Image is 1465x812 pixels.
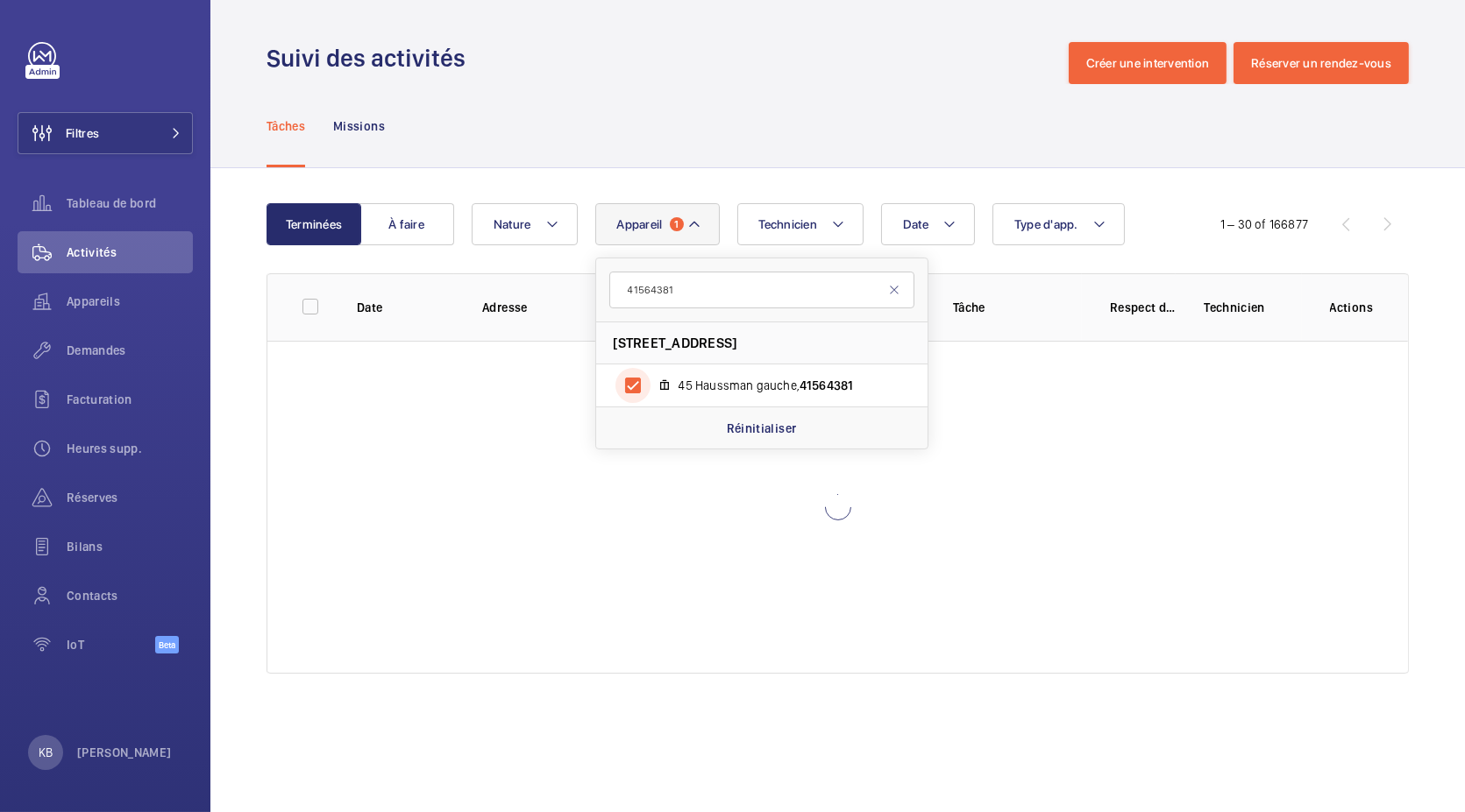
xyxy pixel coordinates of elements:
[1069,42,1227,84] button: Créer une intervention
[679,377,882,394] span: 45 Haussman gauche,
[67,391,193,408] span: Facturation
[609,272,914,308] input: Chercher par appareil ou adresse
[67,244,193,261] span: Activités
[67,293,193,310] span: Appareils
[1110,299,1176,316] p: Respect délai
[67,636,155,653] span: IoT
[1204,299,1301,316] p: Technicien
[267,117,305,135] p: Tâches
[494,217,531,231] span: Nature
[359,203,454,245] button: À faire
[759,217,818,231] span: Technicien
[727,420,797,437] p: Réinitialiser
[1014,217,1078,231] span: Type d'app.
[670,217,684,231] span: 1
[67,342,193,359] span: Demandes
[482,299,768,316] p: Adresse
[77,744,172,761] p: [PERSON_NAME]
[67,440,193,457] span: Heures supp.
[800,378,853,392] span: 41564381
[903,217,928,231] span: Date
[333,117,385,135] p: Missions
[472,203,578,245] button: Nature
[267,42,476,74] h1: Suivi des activités
[67,538,193,555] span: Bilans
[267,203,361,245] button: Terminées
[614,334,737,352] span: [STREET_ADDRESS]
[595,203,720,245] button: Appareil1
[155,636,179,653] span: Beta
[737,203,864,245] button: Technicien
[617,217,663,231] span: Appareil
[1220,215,1308,233] div: 1 – 30 of 166877
[1234,42,1409,84] button: Réserver un rendez-vous
[953,299,1082,316] p: Tâche
[992,203,1125,245] button: Type d'app.
[39,744,53,761] p: KB
[67,587,193,604] span: Contacts
[881,203,975,245] button: Date
[18,112,193,154] button: Filtres
[67,489,193,506] span: Réserves
[66,124,99,142] span: Filtres
[67,194,193,212] span: Tableau de bord
[1330,299,1373,316] p: Actions
[357,299,454,316] p: Date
